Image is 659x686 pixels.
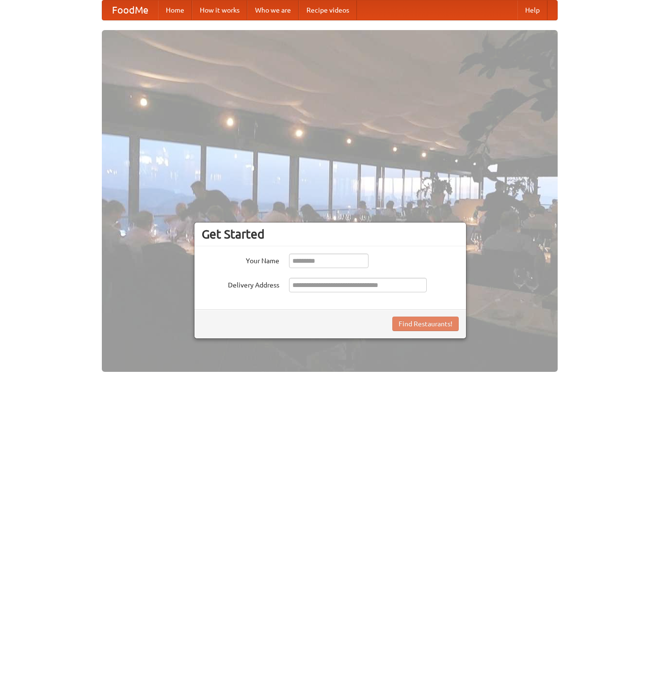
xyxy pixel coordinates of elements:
[192,0,247,20] a: How it works
[392,317,459,331] button: Find Restaurants!
[202,254,279,266] label: Your Name
[247,0,299,20] a: Who we are
[299,0,357,20] a: Recipe videos
[158,0,192,20] a: Home
[517,0,547,20] a: Help
[102,0,158,20] a: FoodMe
[202,278,279,290] label: Delivery Address
[202,227,459,241] h3: Get Started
